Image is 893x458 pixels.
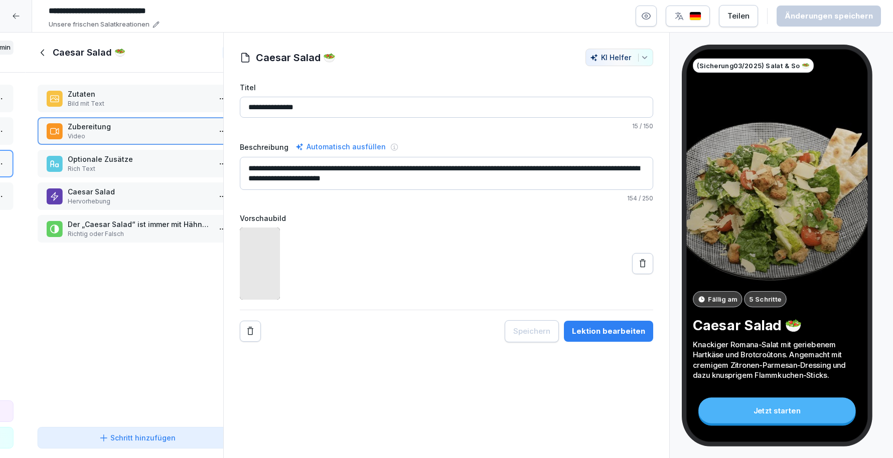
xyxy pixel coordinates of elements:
[68,121,211,132] p: Zubereitung
[708,294,737,304] p: Fällig am
[68,230,211,239] p: Richtig oder Falsch
[68,219,211,230] p: Der „Caesar Salad“ ist immer mit Hähnchen.
[513,326,550,337] div: Speichern
[590,53,649,62] div: KI Helfer
[240,82,653,93] label: Titel
[68,154,211,164] p: Optionale Zusätze
[53,47,125,59] h1: Caesar Salad 🥗
[727,11,750,22] div: Teilen
[505,320,559,342] button: Speichern
[749,294,781,304] p: 5 Schritte
[693,316,861,334] p: Caesar Salad 🥗
[777,6,881,27] button: Änderungen speichern
[38,150,237,177] div: Optionale ZusätzeRich Text
[68,89,211,99] p: Zutaten
[564,321,653,342] button: Lektion bearbeiten
[240,194,653,203] p: / 250
[693,339,861,380] p: Knackiger Romana-Salat mit geriebenem Hartkäse und Brotcroûtons. Angemacht mit cremigem Zitronen-...
[698,397,856,423] div: Jetzt starten
[68,186,211,197] p: Caesar Salad
[697,61,809,70] p: (Sicherung03/2025) Salat & So 🥗
[632,122,638,130] span: 15
[68,132,211,141] p: Video
[98,432,176,443] div: Schritt hinzufügen
[240,321,261,342] button: Remove
[256,50,336,65] h1: Caesar Salad 🥗
[38,427,237,448] button: Schritt hinzufügen
[719,5,758,27] button: Teilen
[49,20,150,30] p: Unsere frischen Salatkreationen
[689,12,701,21] img: de.svg
[240,213,653,223] label: Vorschaubild
[38,85,237,112] div: ZutatenBild mit Text
[68,164,211,173] p: Rich Text
[627,194,637,202] span: 154
[240,122,653,131] p: / 150
[38,117,237,145] div: ZubereitungVideo
[68,99,211,108] p: Bild mit Text
[293,141,388,153] div: Automatisch ausfüllen
[585,49,653,66] button: KI Helfer
[240,142,288,152] label: Beschreibung
[785,11,873,22] div: Änderungen speichern
[68,197,211,206] p: Hervorhebung
[572,326,645,337] div: Lektion bearbeiten
[38,215,237,243] div: Der „Caesar Salad“ ist immer mit Hähnchen.Richtig oder Falsch
[38,182,237,210] div: Caesar SaladHervorhebung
